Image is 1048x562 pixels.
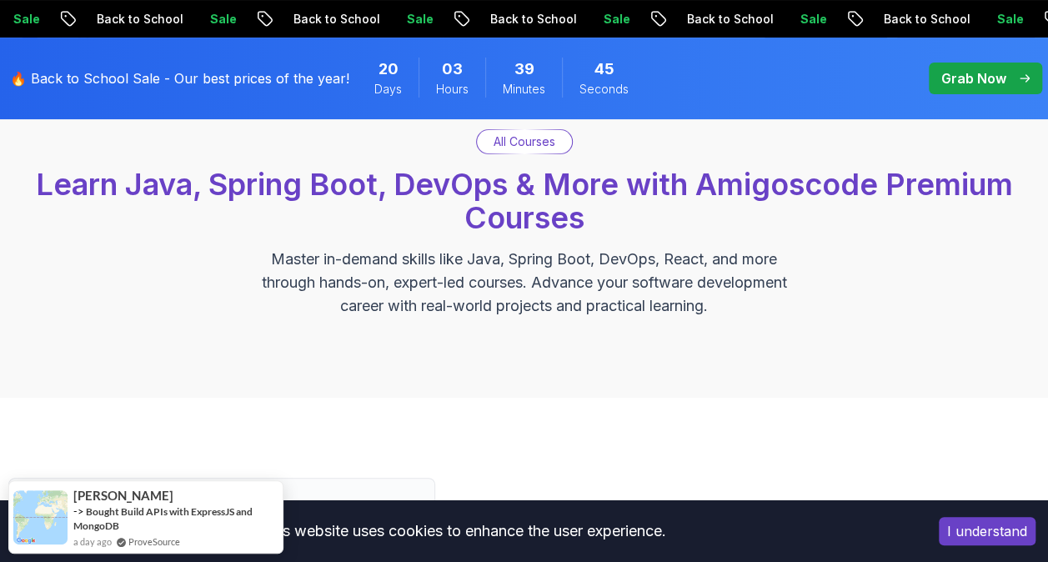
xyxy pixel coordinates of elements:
span: a day ago [73,534,112,549]
p: Back to School [869,11,982,28]
a: ProveSource [128,534,180,549]
p: Sale [195,11,248,28]
span: Days [374,81,402,98]
span: 20 Days [379,58,399,81]
img: provesource social proof notification image [13,490,68,544]
p: Back to School [278,11,392,28]
p: Grab Now [941,68,1006,88]
p: Sale [392,11,445,28]
span: Seconds [579,81,629,98]
span: Minutes [503,81,545,98]
span: 3 Hours [442,58,463,81]
button: Accept cookies [939,517,1035,545]
span: Hours [436,81,469,98]
p: Master in-demand skills like Java, Spring Boot, DevOps, React, and more through hands-on, expert-... [244,248,805,318]
p: Back to School [82,11,195,28]
p: Sale [982,11,1035,28]
span: 45 Seconds [594,58,614,81]
p: Back to School [475,11,589,28]
p: All Courses [494,133,555,150]
p: 🔥 Back to School Sale - Our best prices of the year! [10,68,349,88]
span: Learn Java, Spring Boot, DevOps & More with Amigoscode Premium Courses [36,166,1013,236]
p: Sale [785,11,839,28]
p: Back to School [672,11,785,28]
p: Sale [589,11,642,28]
span: -> [73,504,84,518]
div: This website uses cookies to enhance the user experience. [13,513,914,549]
a: Bought Build APIs with ExpressJS and MongoDB [73,505,253,532]
span: [PERSON_NAME] [73,489,173,503]
span: 39 Minutes [514,58,534,81]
